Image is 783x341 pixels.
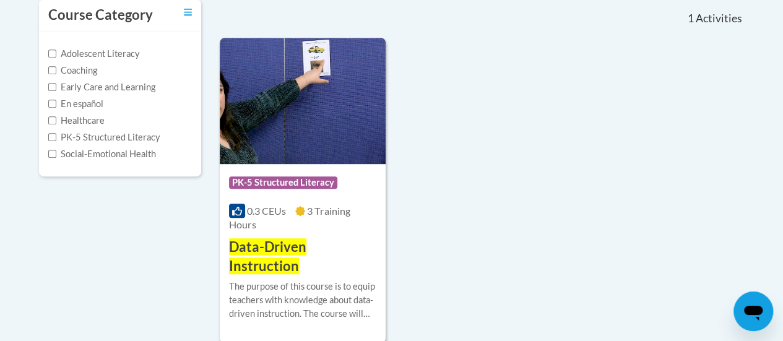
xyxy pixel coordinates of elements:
input: Checkbox for Options [48,133,56,141]
label: Early Care and Learning [48,80,155,94]
span: Data-Driven Instruction [229,238,306,274]
label: En español [48,97,103,111]
label: Coaching [48,64,97,77]
input: Checkbox for Options [48,100,56,108]
label: PK-5 Structured Literacy [48,131,160,144]
span: 1 [687,12,693,25]
img: Course Logo [220,38,386,164]
input: Checkbox for Options [48,150,56,158]
span: 0.3 CEUs [247,205,286,217]
label: Social-Emotional Health [48,147,156,161]
input: Checkbox for Options [48,66,56,74]
input: Checkbox for Options [48,83,56,91]
span: Activities [696,12,742,25]
a: Toggle collapse [184,6,192,19]
h3: Course Category [48,6,153,25]
iframe: Button to launch messaging window [733,291,773,331]
input: Checkbox for Options [48,116,56,124]
label: Adolescent Literacy [48,47,140,61]
input: Checkbox for Options [48,50,56,58]
label: Healthcare [48,114,105,127]
div: The purpose of this course is to equip teachers with knowledge about data-driven instruction. The... [229,280,376,321]
span: PK-5 Structured Literacy [229,176,337,189]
